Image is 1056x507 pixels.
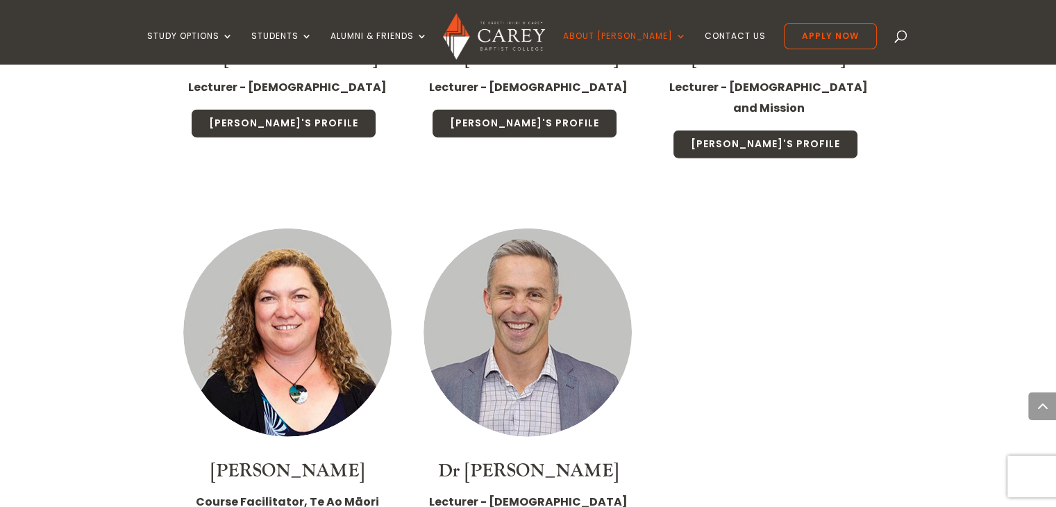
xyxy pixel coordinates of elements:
[428,79,627,95] strong: Lecturer - [DEMOGRAPHIC_DATA]
[563,31,687,64] a: About [PERSON_NAME]
[210,459,364,483] a: [PERSON_NAME]
[330,31,428,64] a: Alumni & Friends
[669,79,868,116] strong: Lecturer - [DEMOGRAPHIC_DATA] and Mission
[437,459,618,483] a: Dr [PERSON_NAME]
[705,31,766,64] a: Contact Us
[692,44,846,68] a: [PERSON_NAME]
[432,109,617,138] a: [PERSON_NAME]'s Profile
[197,44,378,68] a: Dr [PERSON_NAME]
[147,31,233,64] a: Study Options
[437,44,618,68] a: Dr [PERSON_NAME]
[251,31,312,64] a: Students
[191,109,376,138] a: [PERSON_NAME]'s Profile
[673,130,858,159] a: [PERSON_NAME]'s Profile
[784,23,877,49] a: Apply Now
[443,13,545,60] img: Carey Baptist College
[188,79,387,95] strong: Lecturer - [DEMOGRAPHIC_DATA]
[183,228,392,437] img: Staff Thumbnail - Denise Tims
